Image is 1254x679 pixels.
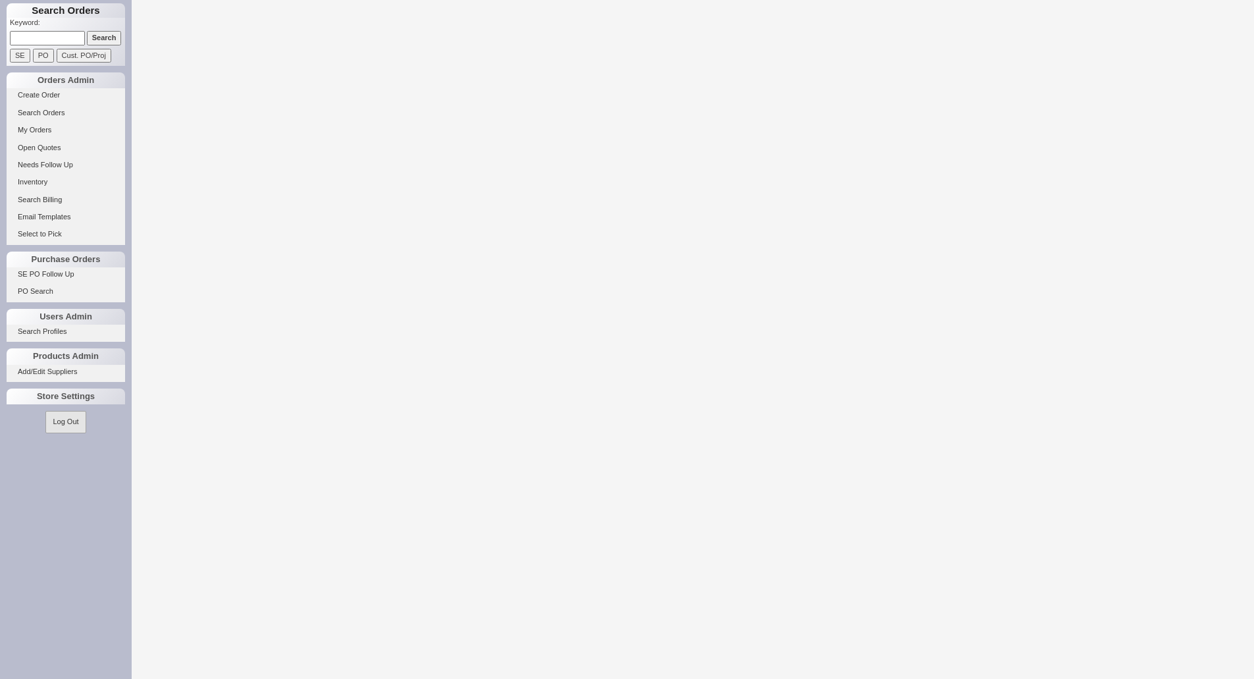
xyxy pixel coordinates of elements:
div: Store Settings [7,389,125,404]
input: PO [33,49,54,63]
div: Orders Admin [7,72,125,88]
a: Inventory [7,175,125,189]
button: Log Out [45,411,86,433]
a: Needs Follow Up [7,158,125,172]
a: Create Order [7,88,125,102]
input: Search [87,31,122,45]
a: PO Search [7,285,125,298]
div: Products Admin [7,348,125,364]
a: Add/Edit Suppliers [7,365,125,379]
a: Search Profiles [7,325,125,339]
input: Cust. PO/Proj [57,49,111,63]
a: SE PO Follow Up [7,267,125,281]
a: Open Quotes [7,141,125,155]
div: Purchase Orders [7,252,125,267]
a: My Orders [7,123,125,137]
span: Needs Follow Up [18,161,73,169]
a: Search Orders [7,106,125,120]
a: Email Templates [7,210,125,224]
input: SE [10,49,30,63]
p: Keyword: [10,18,125,31]
h1: Search Orders [7,3,125,18]
a: Select to Pick [7,227,125,241]
div: Users Admin [7,309,125,325]
a: Search Billing [7,193,125,207]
